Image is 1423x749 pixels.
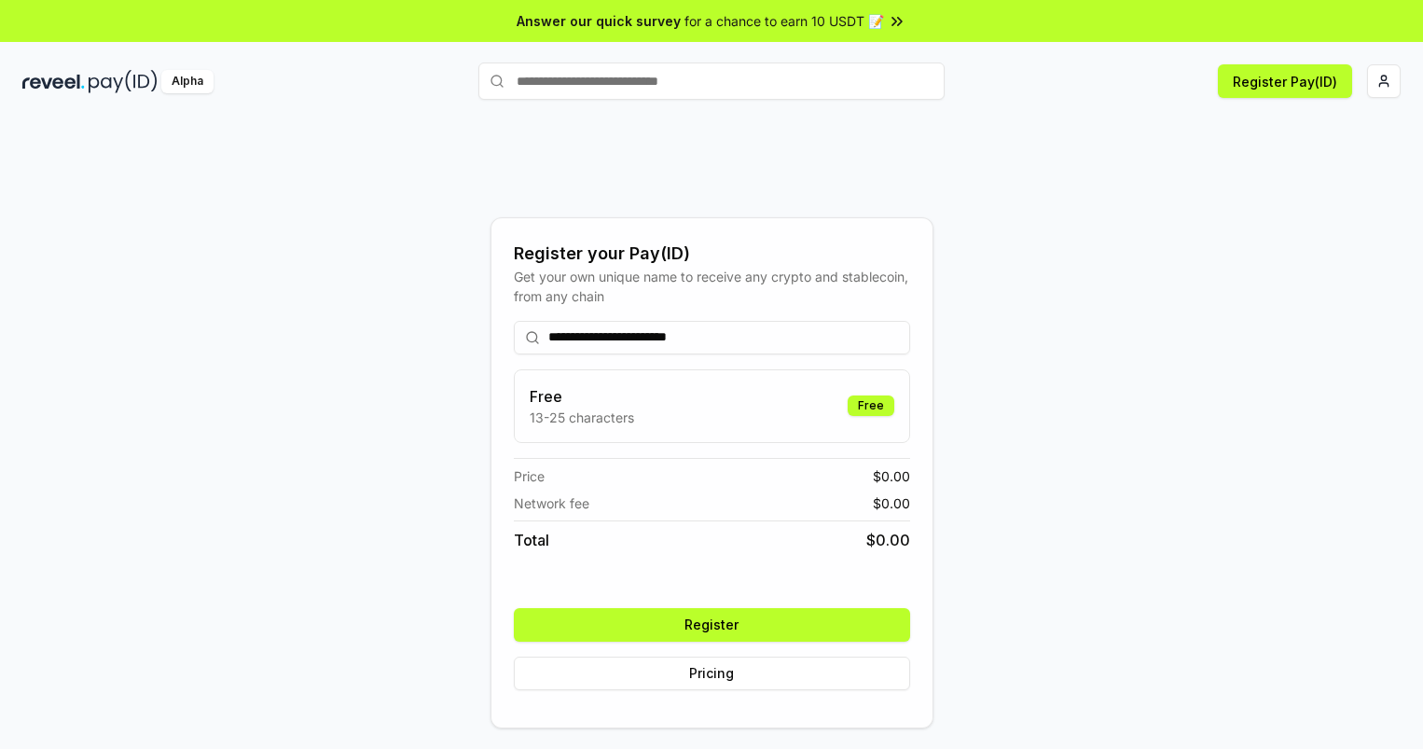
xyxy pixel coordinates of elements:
[514,529,549,551] span: Total
[848,395,894,416] div: Free
[514,608,910,642] button: Register
[161,70,214,93] div: Alpha
[514,493,589,513] span: Network fee
[22,70,85,93] img: reveel_dark
[514,657,910,690] button: Pricing
[514,466,545,486] span: Price
[1218,64,1352,98] button: Register Pay(ID)
[866,529,910,551] span: $ 0.00
[89,70,158,93] img: pay_id
[530,408,634,427] p: 13-25 characters
[514,241,910,267] div: Register your Pay(ID)
[873,493,910,513] span: $ 0.00
[514,267,910,306] div: Get your own unique name to receive any crypto and stablecoin, from any chain
[517,11,681,31] span: Answer our quick survey
[684,11,884,31] span: for a chance to earn 10 USDT 📝
[530,385,634,408] h3: Free
[873,466,910,486] span: $ 0.00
